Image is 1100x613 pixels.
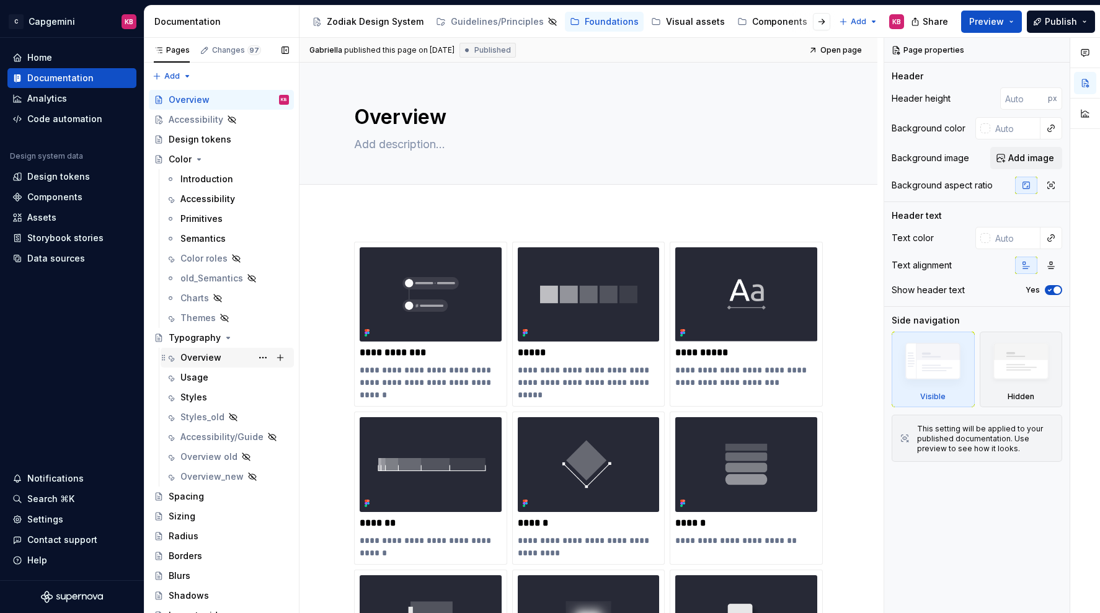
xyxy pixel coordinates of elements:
button: Publish [1027,11,1095,33]
button: Add [835,13,882,30]
a: Styles_old [161,407,294,427]
div: Blurs [169,570,190,582]
img: b43db48c-820a-4927-b530-9d3aed64bb38.png [518,247,660,342]
div: Side navigation [892,314,960,327]
div: KB [281,94,287,106]
button: Help [7,550,136,570]
div: Assets [27,211,56,224]
div: Semantics [180,232,226,245]
img: 4c467393-4529-4f41-b7ea-7cc92680f06a.png [360,417,502,511]
span: Gabriella [309,45,342,55]
span: Add [164,71,180,81]
div: Capgemini [29,15,75,28]
img: 31bedaae-b719-44c9-ac45-f82112759ea2.png [518,417,660,511]
a: Blurs [149,566,294,586]
div: Documentation [154,15,294,28]
div: Spacing [169,490,204,503]
span: Add image [1008,152,1054,164]
a: Design tokens [149,130,294,149]
a: Semantics [161,229,294,249]
span: Add [851,17,866,27]
a: Accessibility/Guide [161,427,294,447]
div: old_Semantics [180,272,243,284]
a: Introduction [161,169,294,189]
svg: Supernova Logo [41,591,103,603]
div: KB [125,17,133,27]
div: Show header text [892,284,965,296]
div: Header height [892,92,951,105]
div: Header text [892,209,942,222]
label: Yes [1026,285,1040,295]
div: Overview [180,351,221,364]
input: Auto [990,227,1040,249]
a: Themes [161,308,294,328]
a: Accessibility [149,110,294,130]
div: Changes [212,45,261,55]
a: Spacing [149,487,294,506]
a: Primitives [161,209,294,229]
div: Components [752,15,807,28]
img: a5ecd69b-72c5-405a-92e4-85f9c7b83bd0.png [675,247,817,342]
input: Auto [990,117,1040,139]
div: Primitives [180,213,223,225]
div: Help [27,554,47,567]
a: Typography [149,328,294,348]
div: Charts [180,292,209,304]
a: Charts [161,288,294,308]
button: Share [905,11,956,33]
div: Usage [180,371,208,384]
a: Color roles [161,249,294,268]
div: Data sources [27,252,85,265]
a: Components [732,12,812,32]
div: Visible [920,392,946,402]
a: Documentation [7,68,136,88]
a: old_Semantics [161,268,294,288]
div: Notifications [27,472,84,485]
a: Visual assets [646,12,730,32]
img: 4fc7020a-5e8e-40b3-921a-fc3a2f2cef94.png [675,417,817,511]
span: Open page [820,45,862,55]
div: Page tree [307,9,833,34]
div: Overview [169,94,210,106]
div: Design tokens [169,133,231,146]
div: Typography [169,332,221,344]
div: Color [169,153,192,165]
a: Overview [161,348,294,368]
div: Introduction [180,173,233,185]
button: CCapgeminiKB [2,8,141,35]
div: Accessibility [180,193,235,205]
div: Text alignment [892,259,952,271]
div: Radius [169,530,198,542]
div: Accessibility/Guide [180,431,264,443]
div: Overview_new [180,470,244,483]
div: Guidelines/Principles [451,15,544,28]
div: Design system data [10,151,83,161]
a: Overview_new [161,467,294,487]
input: Auto [1000,87,1048,110]
button: Contact support [7,530,136,550]
span: Share [923,15,948,28]
a: Sizing [149,506,294,526]
div: Storybook stories [27,232,104,244]
a: Accessibility [161,189,294,209]
button: Preview [961,11,1022,33]
div: Pages [154,45,190,55]
a: Usage [161,368,294,387]
div: Accessibility [169,113,223,126]
a: Code automation [7,109,136,129]
div: Color roles [180,252,228,265]
div: Zodiak Design System [327,15,424,28]
textarea: Overview [352,102,820,132]
a: Zodiak Design System [307,12,428,32]
div: Settings [27,513,63,526]
a: Design tokens [7,167,136,187]
div: Search ⌘K [27,493,74,505]
div: Documentation [27,72,94,84]
div: Analytics [27,92,67,105]
div: Hidden [980,332,1063,407]
div: KB [892,17,901,27]
div: Themes [180,312,216,324]
div: Visual assets [666,15,725,28]
div: Borders [169,550,202,562]
a: Styles [161,387,294,407]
